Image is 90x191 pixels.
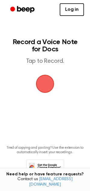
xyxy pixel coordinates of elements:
button: Beep Logo [36,75,54,93]
p: Tired of copying and pasting? Use the extension to automatically insert your recordings. [5,146,85,155]
h1: Record a Voice Note for Docs [11,38,79,53]
span: Contact us [4,177,86,187]
a: Log in [60,3,84,16]
a: Beep [6,4,40,16]
p: Tap to Record. [11,58,79,65]
a: [EMAIL_ADDRESS][DOMAIN_NAME] [29,177,73,187]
